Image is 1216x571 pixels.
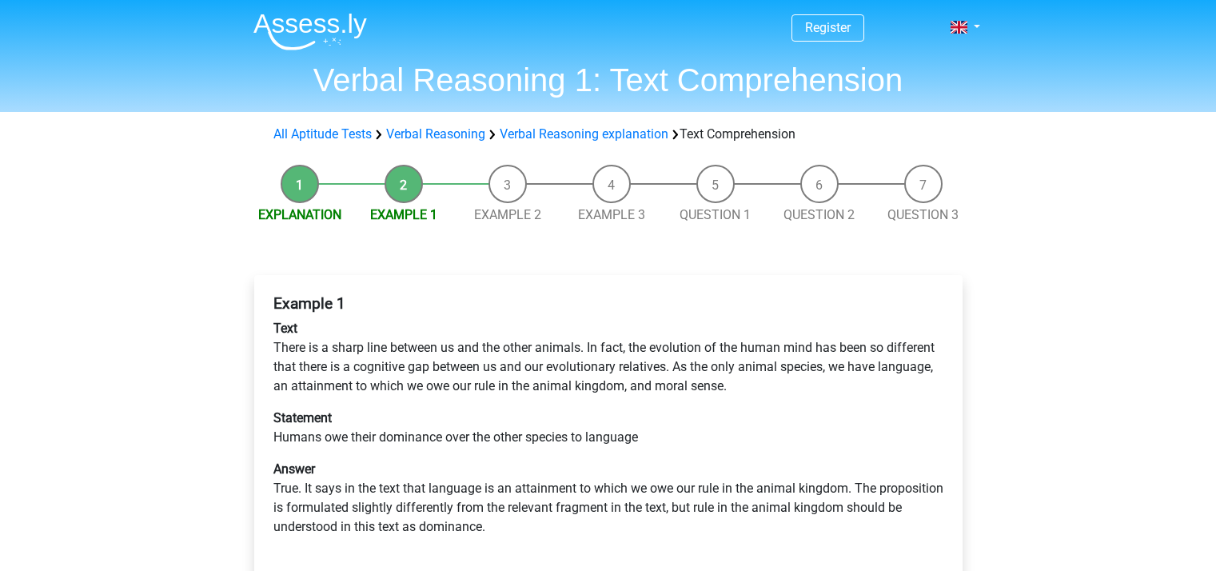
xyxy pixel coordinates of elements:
b: Statement [273,410,332,425]
b: Answer [273,461,315,477]
a: Example 3 [578,207,645,222]
a: Question 1 [680,207,751,222]
b: Text [273,321,297,336]
a: Verbal Reasoning [386,126,485,142]
b: Example 1 [273,294,345,313]
h1: Verbal Reasoning 1: Text Comprehension [241,61,976,99]
a: Question 3 [887,207,959,222]
a: Example 2 [474,207,541,222]
a: Example 1 [370,207,437,222]
div: Text Comprehension [267,125,950,144]
a: Register [805,20,851,35]
p: True. It says in the text that language is an attainment to which we owe our rule in the animal k... [273,460,943,537]
a: All Aptitude Tests [273,126,372,142]
img: Assessly [253,13,367,50]
a: Question 2 [783,207,855,222]
p: Humans owe their dominance over the other species to language [273,409,943,447]
p: There is a sharp line between us and the other animals. In fact, the evolution of the human mind ... [273,319,943,396]
a: Verbal Reasoning explanation [500,126,668,142]
a: Explanation [258,207,341,222]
